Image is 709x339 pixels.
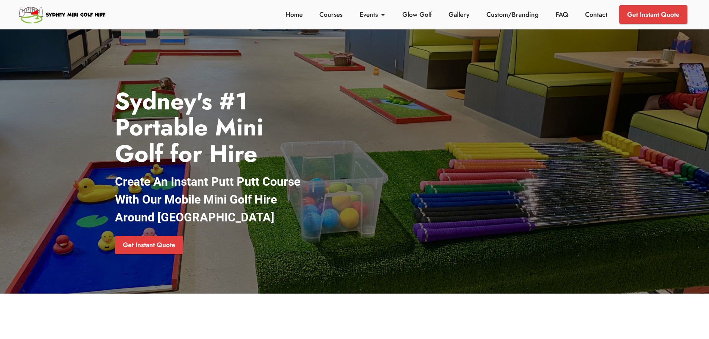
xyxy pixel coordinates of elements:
[619,5,687,24] a: Get Instant Quote
[115,84,264,171] strong: Sydney's #1 Portable Mini Golf for Hire
[18,4,108,25] img: Sydney Mini Golf Hire
[115,175,300,224] strong: Create An Instant Putt Putt Course With Our Mobile Mini Golf Hire Around [GEOGRAPHIC_DATA]
[554,10,570,19] a: FAQ
[115,236,183,255] a: Get Instant Quote
[317,10,345,19] a: Courses
[485,10,541,19] a: Custom/Branding
[447,10,472,19] a: Gallery
[283,10,304,19] a: Home
[583,10,609,19] a: Contact
[358,10,387,19] a: Events
[400,10,434,19] a: Glow Golf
